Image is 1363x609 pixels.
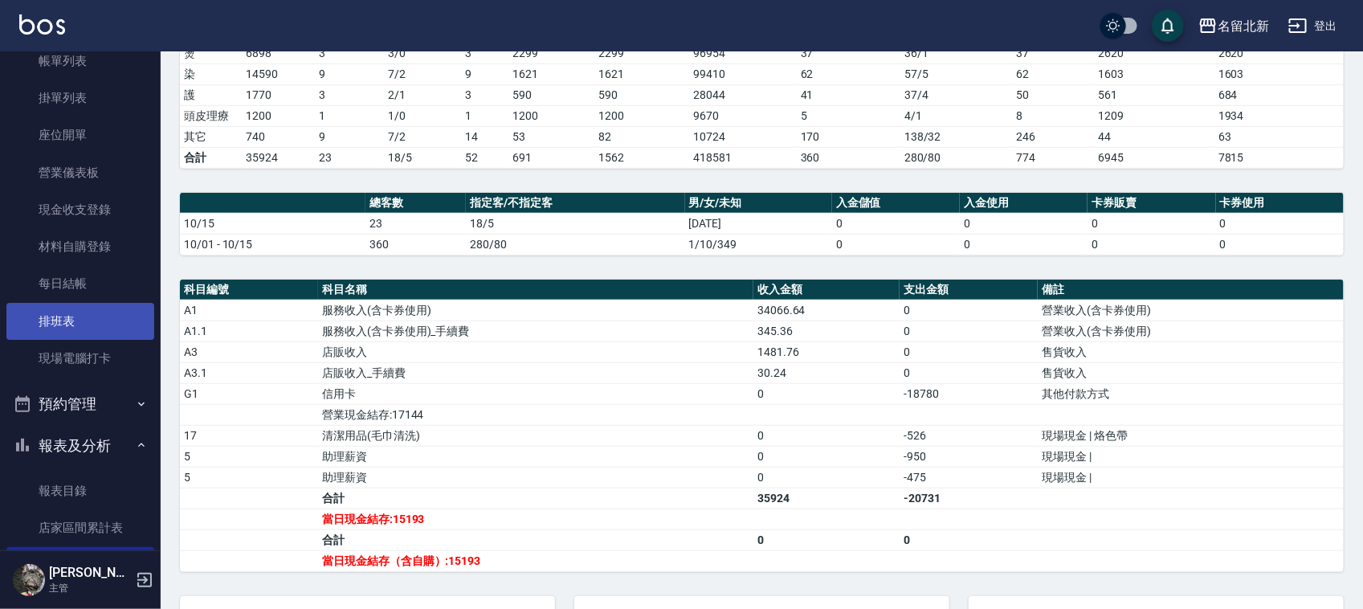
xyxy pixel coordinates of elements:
[242,43,315,63] td: 6898
[1038,280,1344,300] th: 備註
[365,213,466,234] td: 23
[384,84,461,105] td: 2 / 1
[1012,126,1094,147] td: 246
[315,147,384,168] td: 23
[900,280,1038,300] th: 支出金額
[960,213,1088,234] td: 0
[6,228,154,265] a: 材料自購登錄
[1088,213,1215,234] td: 0
[1216,234,1344,255] td: 0
[1038,383,1344,404] td: 其他付款方式
[832,193,960,214] th: 入金儲值
[689,84,797,105] td: 28044
[384,43,461,63] td: 3 / 0
[6,43,154,80] a: 帳單列表
[6,547,154,584] a: 店家日報表
[180,383,318,404] td: G1
[180,321,318,341] td: A1.1
[315,126,384,147] td: 9
[180,446,318,467] td: 5
[900,529,1038,550] td: 0
[753,467,900,488] td: 0
[594,63,689,84] td: 1621
[462,126,509,147] td: 14
[900,84,1012,105] td: 37 / 4
[180,280,318,300] th: 科目編號
[242,63,315,84] td: 14590
[318,550,753,571] td: 當日現金結存（含自購）:15193
[1038,467,1344,488] td: 現場現金 |
[315,105,384,126] td: 1
[685,193,832,214] th: 男/女/未知
[1038,362,1344,383] td: 售貨收入
[318,383,753,404] td: 信用卡
[1216,213,1344,234] td: 0
[318,467,753,488] td: 助理薪資
[1012,84,1094,105] td: 50
[384,147,461,168] td: 18/5
[832,234,960,255] td: 0
[685,234,832,255] td: 1/10/349
[6,472,154,509] a: 報表目錄
[1012,63,1094,84] td: 62
[509,105,595,126] td: 1200
[180,280,1344,572] table: a dense table
[900,341,1038,362] td: 0
[689,147,797,168] td: 418581
[900,425,1038,446] td: -526
[384,105,461,126] td: 1 / 0
[462,84,509,105] td: 3
[365,193,466,214] th: 總客數
[315,43,384,63] td: 3
[6,265,154,302] a: 每日結帳
[6,154,154,191] a: 營業儀表板
[797,43,900,63] td: 37
[753,383,900,404] td: 0
[384,126,461,147] td: 7 / 2
[1094,63,1214,84] td: 1603
[6,340,154,377] a: 現場電腦打卡
[1214,147,1344,168] td: 7815
[315,63,384,84] td: 9
[685,213,832,234] td: [DATE]
[1012,147,1094,168] td: 774
[6,116,154,153] a: 座位開單
[242,84,315,105] td: 1770
[466,213,685,234] td: 18/5
[900,147,1012,168] td: 280/80
[462,105,509,126] td: 1
[1094,126,1214,147] td: 44
[318,404,753,425] td: 營業現金結存:17144
[900,300,1038,321] td: 0
[318,280,753,300] th: 科目名稱
[1012,105,1094,126] td: 8
[384,63,461,84] td: 7 / 2
[462,43,509,63] td: 3
[960,234,1088,255] td: 0
[1038,446,1344,467] td: 現場現金 |
[753,280,900,300] th: 收入金額
[1192,10,1275,43] button: 名留北新
[318,300,753,321] td: 服務收入(含卡券使用)
[180,105,242,126] td: 頭皮理療
[689,105,797,126] td: 9670
[1038,300,1344,321] td: 營業收入(含卡券使用)
[242,147,315,168] td: 35924
[797,105,900,126] td: 5
[466,193,685,214] th: 指定客/不指定客
[797,63,900,84] td: 62
[180,63,242,84] td: 染
[6,383,154,425] button: 預約管理
[318,321,753,341] td: 服務收入(含卡券使用)_手續費
[753,300,900,321] td: 34066.64
[1218,16,1269,36] div: 名留北新
[6,191,154,228] a: 現金收支登錄
[509,43,595,63] td: 2299
[1094,147,1214,168] td: 6945
[753,529,900,550] td: 0
[1012,43,1094,63] td: 37
[19,14,65,35] img: Logo
[900,488,1038,509] td: -20731
[900,321,1038,341] td: 0
[900,126,1012,147] td: 138 / 32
